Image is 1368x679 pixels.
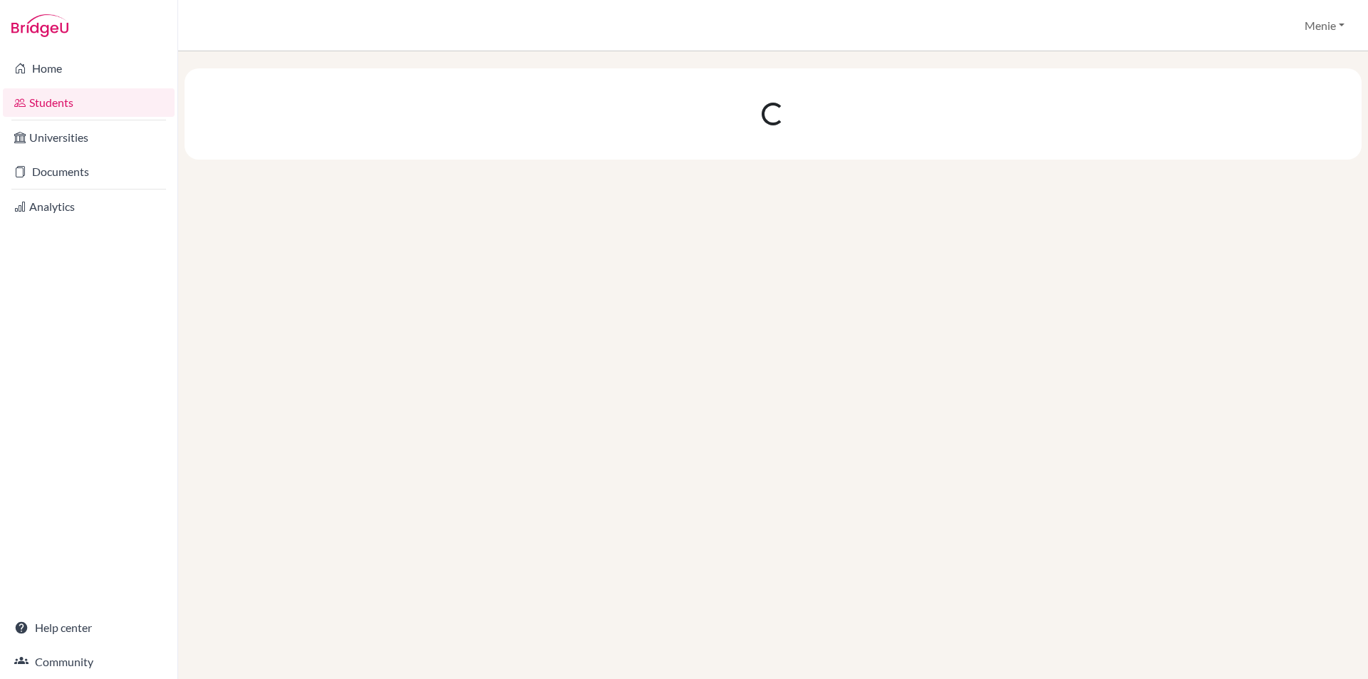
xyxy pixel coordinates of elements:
img: Bridge-U [11,14,68,37]
a: Documents [3,157,175,186]
a: Help center [3,613,175,642]
button: Menie [1298,12,1351,39]
a: Analytics [3,192,175,221]
a: Home [3,54,175,83]
a: Universities [3,123,175,152]
a: Students [3,88,175,117]
a: Community [3,648,175,676]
